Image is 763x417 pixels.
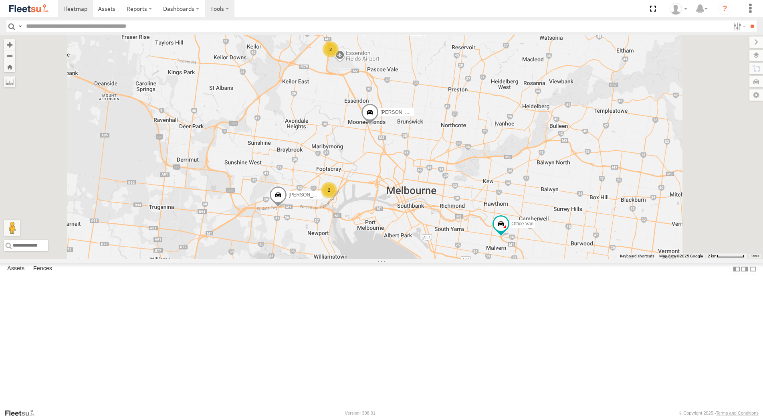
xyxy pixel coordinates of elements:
[4,220,20,236] button: Drag Pegman onto the map to open Street View
[323,41,339,57] div: 2
[29,263,56,275] label: Fences
[679,411,759,415] div: © Copyright 2025 -
[730,20,747,32] label: Search Filter Options
[511,221,533,227] span: Office Van
[751,255,759,258] a: Terms (opens in new tab)
[749,263,757,275] label: Hide Summary Table
[3,263,28,275] label: Assets
[659,254,703,258] span: Map data ©2025 Google
[4,50,15,61] button: Zoom out
[345,411,375,415] div: Version: 308.01
[4,76,15,87] label: Measure
[719,2,731,15] i: ?
[749,89,763,101] label: Map Settings
[17,20,23,32] label: Search Query
[708,254,717,258] span: 2 km
[620,253,654,259] button: Keyboard shortcuts
[289,192,328,198] span: [PERSON_NAME]
[667,3,690,15] div: Peter Edwardes
[4,61,15,72] button: Zoom Home
[380,109,420,115] span: [PERSON_NAME]
[705,253,747,259] button: Map Scale: 2 km per 66 pixels
[716,411,759,415] a: Terms and Conditions
[4,409,41,417] a: Visit our Website
[733,263,741,275] label: Dock Summary Table to the Left
[8,3,50,14] img: fleetsu-logo-horizontal.svg
[321,182,337,198] div: 2
[741,263,749,275] label: Dock Summary Table to the Right
[4,39,15,50] button: Zoom in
